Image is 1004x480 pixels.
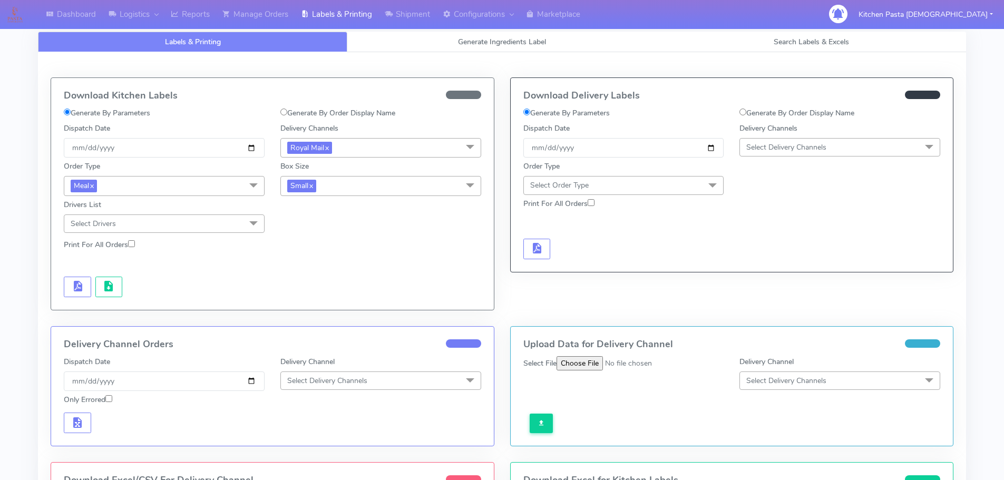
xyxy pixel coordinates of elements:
input: Print For All Orders [128,240,135,247]
label: Print For All Orders [523,198,594,209]
label: Generate By Parameters [64,107,150,119]
label: Generate By Parameters [523,107,610,119]
h4: Upload Data for Delivery Channel [523,339,941,350]
span: Small [287,180,316,192]
label: Dispatch Date [64,356,110,367]
span: Select Drivers [71,219,116,229]
label: Select File [523,358,557,369]
label: Generate By Order Display Name [280,107,395,119]
label: Order Type [64,161,100,172]
label: Delivery Channels [739,123,797,134]
label: Only Errored [64,394,112,405]
input: Generate By Parameters [523,109,530,115]
button: Kitchen Pasta [DEMOGRAPHIC_DATA] [851,4,1001,25]
label: Delivery Channels [280,123,338,134]
label: Order Type [523,161,560,172]
input: Generate By Order Display Name [739,109,746,115]
a: x [308,180,313,191]
label: Delivery Channel [280,356,335,367]
span: Generate Ingredients Label [458,37,546,47]
label: Box Size [280,161,309,172]
input: Generate By Parameters [64,109,71,115]
label: Drivers List [64,199,101,210]
span: Select Delivery Channels [746,142,826,152]
span: Meal [71,180,97,192]
label: Dispatch Date [64,123,110,134]
label: Dispatch Date [523,123,570,134]
span: Select Delivery Channels [287,376,367,386]
label: Generate By Order Display Name [739,107,854,119]
label: Print For All Orders [64,239,135,250]
input: Only Errored [105,395,112,402]
h4: Download Kitchen Labels [64,91,481,101]
span: Royal Mail [287,142,332,154]
a: x [89,180,94,191]
a: x [324,142,329,153]
label: Delivery Channel [739,356,794,367]
span: Labels & Printing [165,37,221,47]
ul: Tabs [38,32,966,52]
span: Select Delivery Channels [746,376,826,386]
span: Select Order Type [530,180,589,190]
h4: Delivery Channel Orders [64,339,481,350]
input: Generate By Order Display Name [280,109,287,115]
input: Print For All Orders [588,199,594,206]
span: Search Labels & Excels [774,37,849,47]
h4: Download Delivery Labels [523,91,941,101]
